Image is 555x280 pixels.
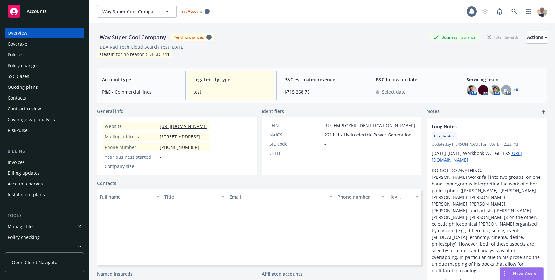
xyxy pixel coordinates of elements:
a: Policies [5,50,84,60]
div: Year business started [105,154,157,160]
span: Way Super Cool Company [102,8,157,15]
div: SIC code [269,141,322,147]
a: add [540,108,547,115]
span: Long Notes [432,123,526,130]
a: Contacts [5,93,84,103]
p: [DATE]-[DATE] Workbook WC, GL, EXS [432,150,542,163]
div: Contacts [8,93,26,103]
span: test [193,88,269,95]
div: FEIN [269,122,322,129]
span: Identifiers [262,108,284,115]
button: Title [162,189,227,204]
div: RiskPulse [8,125,28,136]
button: Email [227,189,335,204]
a: +8 [514,88,518,92]
span: P&C - Commercial lines [102,88,178,95]
a: Switch app [523,5,535,18]
div: Billing [5,148,84,155]
span: JN [504,87,509,94]
div: Pending changes [174,34,204,40]
div: Full name [100,193,152,200]
a: RiskPulse [5,125,84,136]
div: Company size [105,163,157,170]
div: Way Super Cool Company [97,33,169,41]
a: Quoting plans [5,82,84,92]
div: CSLB [269,150,322,157]
a: Overview [5,28,84,38]
div: Drag to move [500,268,508,280]
button: Key contact [387,189,421,204]
span: [PHONE_NUMBER] [160,144,199,150]
div: Website [105,123,157,129]
div: Tools [5,213,84,219]
div: Title [164,193,217,200]
a: Named insureds [97,270,133,277]
span: Select date [382,88,406,95]
button: Way Super Cool Company [97,5,177,18]
a: Contract review [5,104,84,114]
span: Account type [102,76,178,83]
a: Coverage gap analysis [5,115,84,125]
button: Full name [97,189,162,204]
a: Affiliated accounts [262,270,302,277]
div: Billing updates [8,168,40,178]
span: Servicing team [467,76,542,83]
span: Accounts [27,9,47,14]
span: Nova Assist [513,271,538,276]
img: photo [467,85,477,95]
span: - [324,150,326,157]
div: Manage exposures [8,243,48,253]
a: Policy changes [5,60,84,71]
a: Manage exposures [5,243,84,253]
button: Actions [527,31,547,44]
a: Start snowing [479,5,491,18]
a: Report a Bug [493,5,506,18]
div: Phone number [105,144,157,150]
div: DBA: Rad Tech Cloud Search Test [DATE] [100,44,185,50]
a: Manage files [5,221,84,232]
div: Account charges [8,179,43,189]
a: [URL][DOMAIN_NAME] [160,123,208,129]
div: Policy checking [8,232,40,242]
a: SSC Cases [5,71,84,81]
span: $715,268.78 [284,88,360,95]
button: Nova Assist [500,267,544,280]
div: Policy changes [8,60,39,71]
span: P&C follow up date [376,76,451,83]
a: Contacts [97,180,116,186]
div: Policies [8,50,24,60]
div: Total Rewards [484,33,522,41]
div: Contract review [8,104,41,114]
div: Key contact [389,193,412,200]
span: - [160,163,161,170]
span: - [324,141,326,147]
span: Open Client Navigator [12,259,59,266]
span: P&C estimated revenue [284,76,360,83]
a: Search [508,5,521,18]
span: Certificates [434,133,454,139]
a: Policy checking [5,232,84,242]
div: Business Insurance [430,33,479,41]
a: Coverage [5,39,84,49]
div: Manage files [8,221,35,232]
div: SSC Cases [8,71,29,81]
a: Invoices [5,157,84,167]
div: Invoices [8,157,25,167]
span: Legal entity type [193,76,269,83]
div: Email [229,193,325,200]
div: Phone number [337,193,377,200]
div: Quoting plans [8,82,38,92]
img: photo [489,85,500,95]
span: General info [97,108,124,115]
span: - [160,154,161,160]
img: photo [478,85,488,95]
div: Coverage gap analysis [8,115,55,125]
div: Coverage [8,39,27,49]
img: photo [537,6,547,17]
div: steazin for no reason : DBSD-741 [97,50,172,58]
span: [STREET_ADDRESS] [160,133,200,140]
a: Accounts [5,3,84,20]
a: Installment plans [5,190,84,200]
span: 221111 - Hydroelectric Power Generation [324,131,412,138]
